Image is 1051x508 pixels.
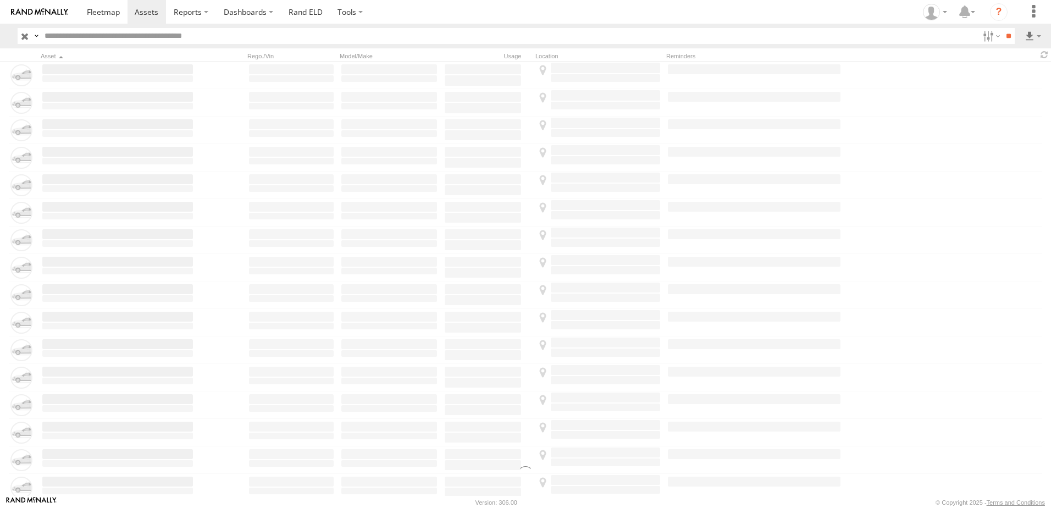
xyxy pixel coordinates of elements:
[535,52,662,60] div: Location
[990,3,1008,21] i: ?
[978,28,1002,44] label: Search Filter Options
[936,499,1045,506] div: © Copyright 2025 -
[11,8,68,16] img: rand-logo.svg
[6,497,57,508] a: Visit our Website
[247,52,335,60] div: Rego./Vin
[443,52,531,60] div: Usage
[41,52,195,60] div: Click to Sort
[987,499,1045,506] a: Terms and Conditions
[666,52,842,60] div: Reminders
[1038,49,1051,60] span: Refresh
[475,499,517,506] div: Version: 306.00
[340,52,439,60] div: Model/Make
[32,28,41,44] label: Search Query
[1024,28,1042,44] label: Export results as...
[919,4,951,20] div: Tim Zylstra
